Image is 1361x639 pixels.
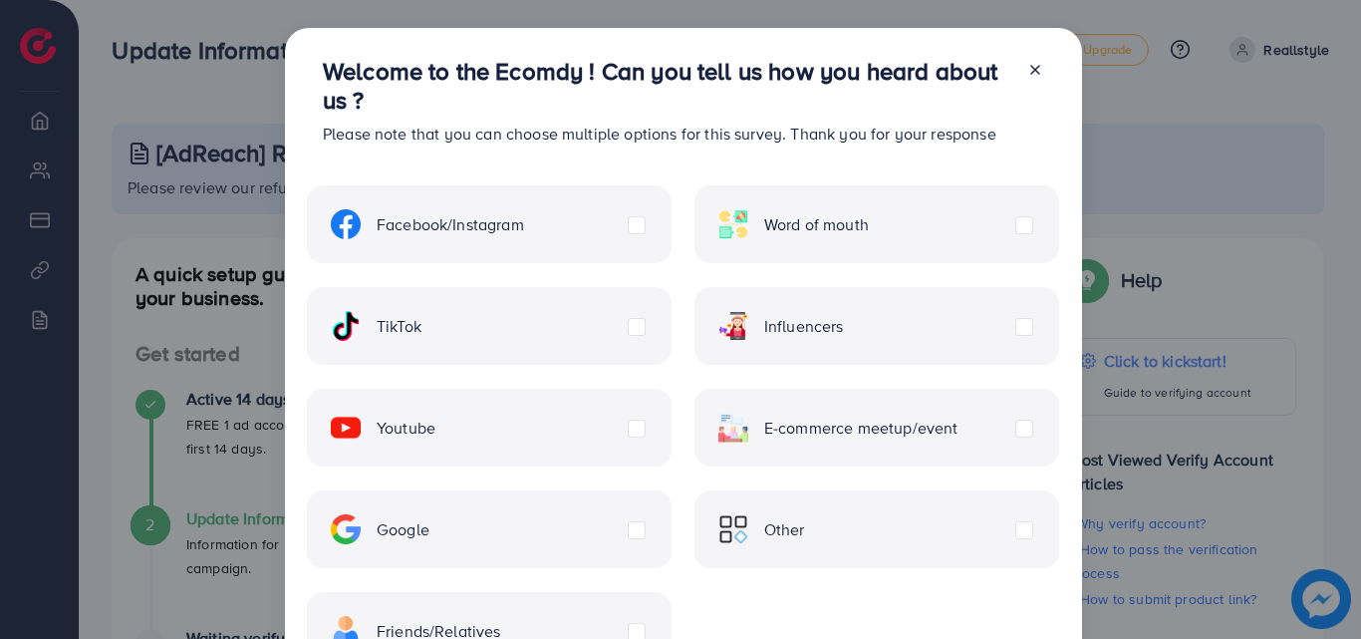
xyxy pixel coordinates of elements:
[331,209,361,239] img: ic-facebook.134605ef.svg
[331,413,361,443] img: ic-youtube.715a0ca2.svg
[377,417,435,440] span: Youtube
[323,57,1011,115] h3: Welcome to the Ecomdy ! Can you tell us how you heard about us ?
[377,213,524,236] span: Facebook/Instagram
[323,122,1011,146] p: Please note that you can choose multiple options for this survey. Thank you for your response
[764,518,805,541] span: Other
[331,311,361,341] img: ic-tiktok.4b20a09a.svg
[377,315,421,338] span: TikTok
[331,514,361,544] img: ic-google.5bdd9b68.svg
[718,514,748,544] img: ic-other.99c3e012.svg
[764,315,844,338] span: Influencers
[718,209,748,239] img: ic-word-of-mouth.a439123d.svg
[718,311,748,341] img: ic-influencers.a620ad43.svg
[764,417,958,440] span: E-commerce meetup/event
[718,413,748,443] img: ic-ecommerce.d1fa3848.svg
[377,518,429,541] span: Google
[764,213,869,236] span: Word of mouth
